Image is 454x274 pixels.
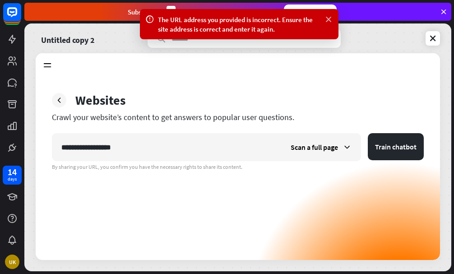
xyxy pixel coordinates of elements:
div: Crawl your website’s content to get answers to popular user questions. [52,112,424,122]
div: 3 [167,6,176,18]
div: The URL address you provided is incorrect. Ensure the site address is correct and enter it again. [158,15,320,34]
div: UK [5,255,19,269]
button: Open LiveChat chat widget [7,4,34,31]
button: Train chatbot [368,133,424,160]
a: 14 days [3,166,22,185]
div: Subscribe in days to get your first month for $1 [128,6,277,18]
a: Untitled copy 2 [41,29,95,48]
div: Subscribe now [284,5,337,19]
div: Websites [75,92,125,108]
div: days [8,176,17,182]
span: Scan a full page [291,143,338,152]
div: By sharing your URL, you confirm you have the necessary rights to share its content. [52,163,424,171]
div: 14 [8,168,17,176]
